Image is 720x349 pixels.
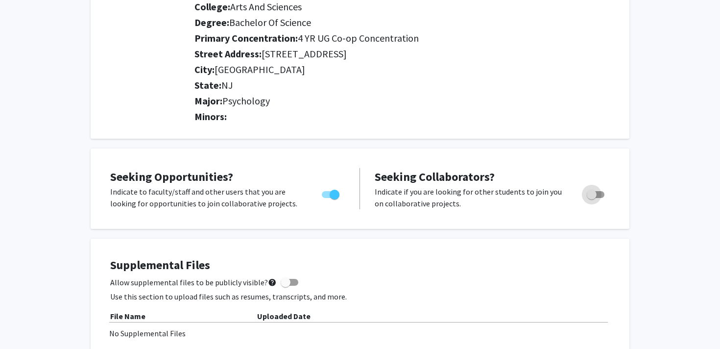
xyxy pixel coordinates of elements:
[194,1,612,13] h2: College:
[262,48,347,60] span: [STREET_ADDRESS]
[257,311,311,321] b: Uploaded Date
[109,327,611,339] div: No Supplemental Files
[229,16,311,28] span: Bachelor Of Science
[110,291,610,302] p: Use this section to upload files such as resumes, transcripts, and more.
[110,311,145,321] b: File Name
[194,111,612,123] h2: Minors:
[194,79,612,91] h2: State:
[110,169,233,184] span: Seeking Opportunities?
[194,48,612,60] h2: Street Address:
[110,276,277,288] span: Allow supplemental files to be publicly visible?
[268,276,277,288] mat-icon: help
[221,79,233,91] span: NJ
[7,305,42,342] iframe: Chat
[194,17,612,28] h2: Degree:
[375,169,495,184] span: Seeking Collaborators?
[194,32,612,44] h2: Primary Concentration:
[215,63,305,75] span: [GEOGRAPHIC_DATA]
[230,0,302,13] span: Arts And Sciences
[318,186,345,200] div: Toggle
[110,258,610,273] h4: Supplemental Files
[375,186,568,209] p: Indicate if you are looking for other students to join you on collaborative projects.
[298,32,419,44] span: 4 YR UG Co-op Concentration
[110,186,303,209] p: Indicate to faculty/staff and other users that you are looking for opportunities to join collabor...
[222,95,270,107] span: Psychology
[583,186,610,200] div: Toggle
[194,64,612,75] h2: City:
[194,95,612,107] h2: Major:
